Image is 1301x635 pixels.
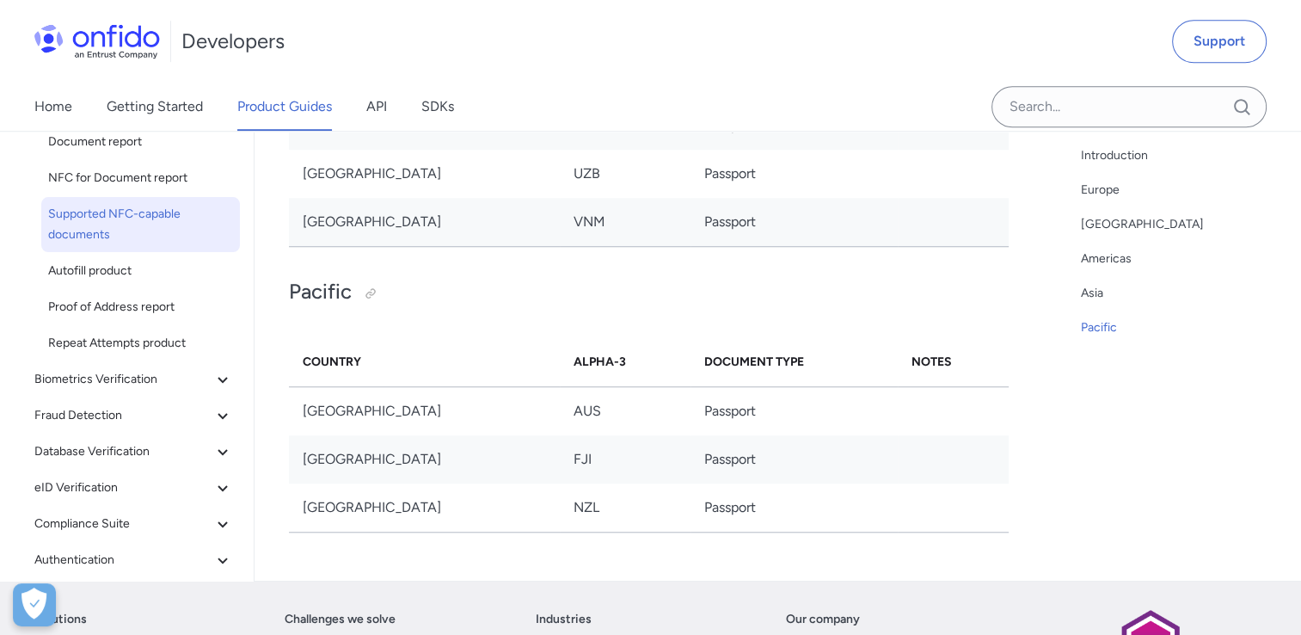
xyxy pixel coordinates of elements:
[560,198,690,247] td: VNM
[1081,249,1287,269] a: Americas
[28,543,240,577] button: Authentication
[41,197,240,252] a: Supported NFC-capable documents
[1081,283,1287,304] a: Asia
[303,354,361,369] strong: Country
[181,28,285,55] h1: Developers
[289,484,560,533] td: [GEOGRAPHIC_DATA]
[41,125,240,159] a: Document report
[34,550,212,570] span: Authentication
[34,478,212,498] span: eID Verification
[34,441,212,462] span: Database Verification
[366,83,387,131] a: API
[41,161,240,195] a: NFC for Document report
[237,83,332,131] a: Product Guides
[991,86,1267,127] input: Onfido search input field
[48,261,233,281] span: Autofill product
[34,24,160,59] img: Onfido Logo
[574,354,626,369] strong: Alpha-3
[28,398,240,433] button: Fraud Detection
[289,278,1009,307] h2: Pacific
[560,386,690,435] td: AUS
[34,609,87,630] a: Solutions
[48,204,233,245] span: Supported NFC-capable documents
[536,609,592,630] a: Industries
[34,369,212,390] span: Biometrics Verification
[13,583,56,626] div: Cookie Preferences
[34,83,72,131] a: Home
[285,609,396,630] a: Challenges we solve
[48,333,233,354] span: Repeat Attempts product
[107,83,203,131] a: Getting Started
[704,354,804,369] strong: Document Type
[1081,145,1287,166] a: Introduction
[560,150,690,198] td: UZB
[48,168,233,188] span: NFC for Document report
[911,354,952,369] strong: Notes
[28,579,240,613] button: Electronic Signature
[28,507,240,541] button: Compliance Suite
[48,297,233,317] span: Proof of Address report
[28,435,240,469] button: Database Verification
[289,198,560,247] td: [GEOGRAPHIC_DATA]
[690,484,898,533] td: Passport
[34,405,212,426] span: Fraud Detection
[289,386,560,435] td: [GEOGRAPHIC_DATA]
[289,435,560,484] td: [GEOGRAPHIC_DATA]
[560,435,690,484] td: FJI
[41,326,240,361] a: Repeat Attempts product
[34,514,212,534] span: Compliance Suite
[690,435,898,484] td: Passport
[560,484,690,533] td: NZL
[48,132,233,152] span: Document report
[1081,214,1287,235] a: [GEOGRAPHIC_DATA]
[1081,317,1287,338] a: Pacific
[13,583,56,626] button: Open Preferences
[289,150,560,198] td: [GEOGRAPHIC_DATA]
[786,609,860,630] a: Our company
[41,290,240,324] a: Proof of Address report
[1172,20,1267,63] a: Support
[690,198,898,247] td: Passport
[1081,180,1287,200] a: Europe
[28,362,240,397] button: Biometrics Verification
[690,386,898,435] td: Passport
[41,254,240,288] a: Autofill product
[28,471,240,505] button: eID Verification
[690,150,898,198] td: Passport
[421,83,454,131] a: SDKs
